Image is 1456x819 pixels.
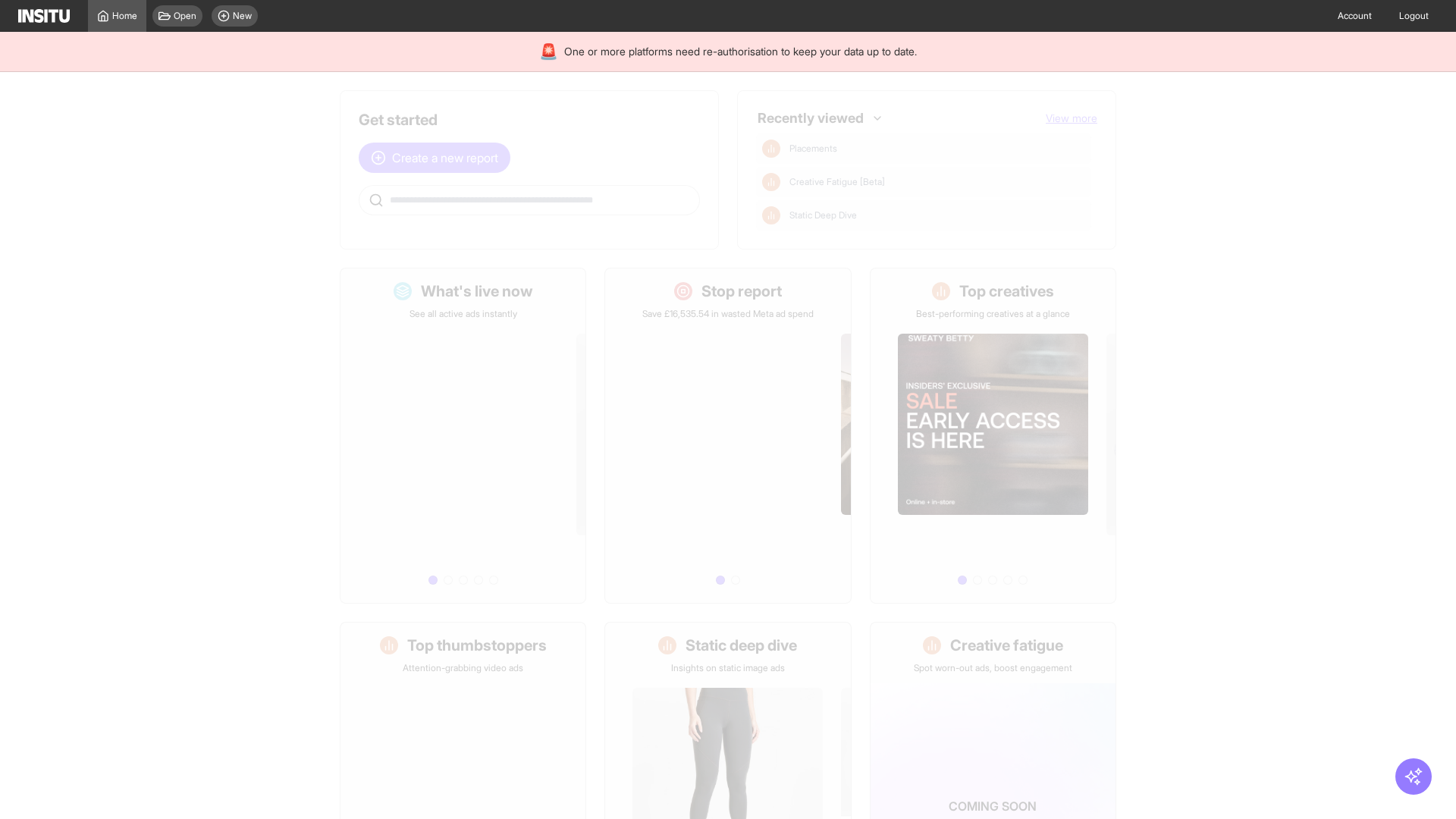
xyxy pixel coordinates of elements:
span: Open [174,10,196,22]
span: One or more platforms need re-authorisation to keep your data up to date. [564,44,917,59]
span: New [233,10,252,22]
img: Logo [18,9,70,23]
span: Home [112,10,137,22]
div: 🚨 [539,41,558,62]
